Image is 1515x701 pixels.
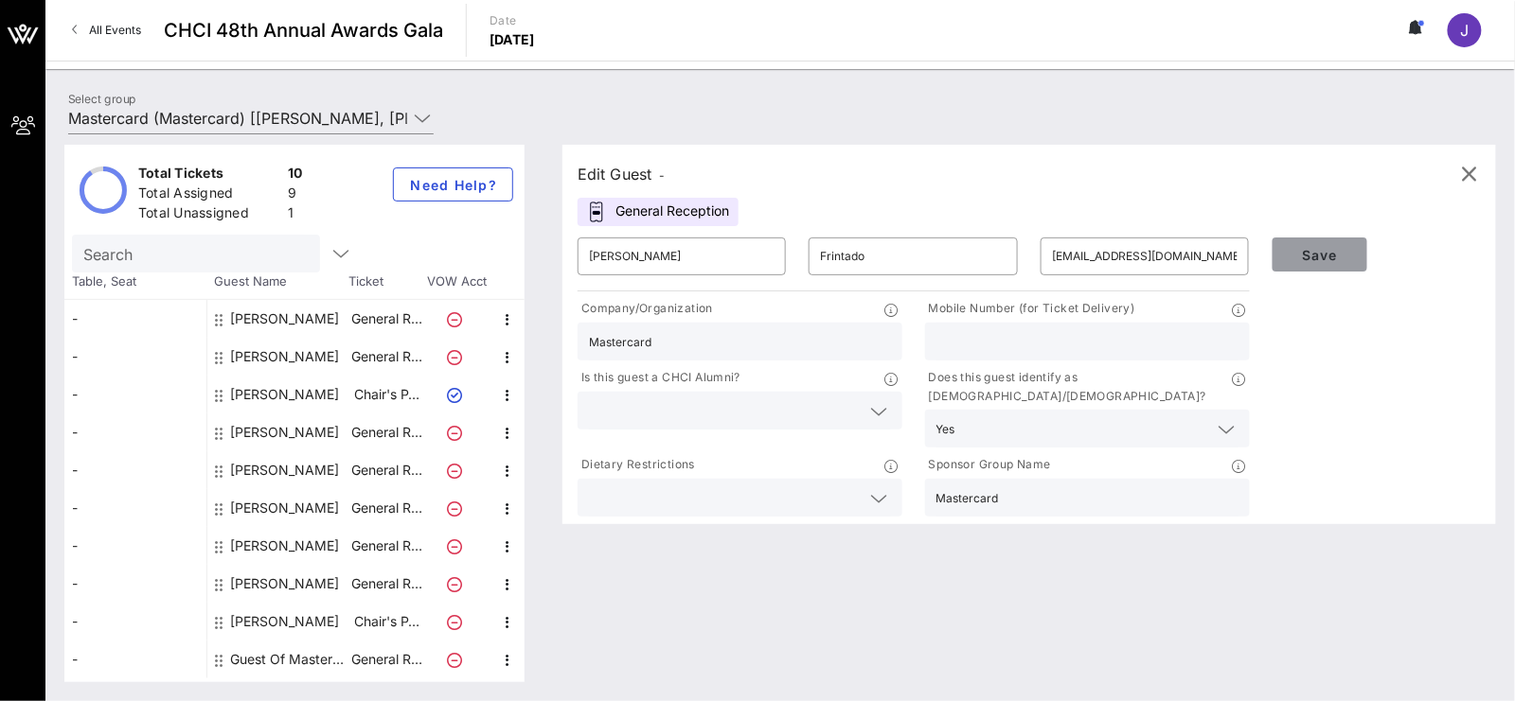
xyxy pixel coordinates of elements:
[64,489,206,527] div: -
[138,184,280,207] div: Total Assigned
[578,455,695,475] p: Dietary Restrictions
[230,489,339,527] div: Kendra Brown
[68,92,136,106] label: Select group
[64,640,206,678] div: -
[1448,13,1482,47] div: J
[61,15,152,45] a: All Events
[64,413,206,451] div: -
[230,451,339,489] div: Juana Pacheco
[64,527,206,565] div: -
[349,565,425,603] p: General R…
[349,376,425,413] p: Chair's P…
[925,299,1135,319] p: Mobile Number (for Ticket Delivery)
[1288,247,1352,263] span: Save
[230,603,339,640] div: Mercedes Garcia
[89,23,141,37] span: All Events
[424,272,490,291] span: VOW Acct
[138,164,280,187] div: Total Tickets
[660,168,666,183] span: -
[230,565,339,603] div: Madeline Lager
[206,272,348,291] span: Guest Name
[288,203,303,227] div: 1
[349,640,425,678] p: General R…
[64,300,206,338] div: -
[64,565,206,603] div: -
[230,527,339,565] div: Larry Gonzalez
[164,16,443,44] span: CHCI 48th Annual Awards Gala
[349,413,425,451] p: General R…
[1461,21,1470,40] span: J
[1052,241,1238,272] input: Email*
[1273,237,1367,272] button: Save
[578,161,666,187] div: Edit Guest
[64,603,206,640] div: -
[578,368,740,388] p: Is this guest a CHCI Alumni?
[409,177,497,193] span: Need Help?
[589,241,775,272] input: First Name*
[349,451,425,489] p: General R…
[820,241,1006,272] input: Last Name*
[936,423,955,436] div: Yes
[288,164,303,187] div: 10
[138,203,280,227] div: Total Unassigned
[64,272,206,291] span: Table, Seat
[288,184,303,207] div: 9
[578,198,739,226] div: General Reception
[925,455,1051,475] p: Sponsor Group Name
[64,338,206,376] div: -
[578,299,713,319] p: Company/Organization
[348,272,424,291] span: Ticket
[490,11,535,30] p: Date
[349,338,425,376] p: General R…
[490,30,535,49] p: [DATE]
[349,603,425,640] p: Chair's P…
[349,300,425,338] p: General R…
[349,489,425,527] p: General R…
[925,410,1250,447] div: Yes
[925,368,1233,406] p: Does this guest identify as [DEMOGRAPHIC_DATA]/[DEMOGRAPHIC_DATA]?
[64,451,206,489] div: -
[230,376,339,413] div: Jimmy Chow
[393,167,513,202] button: Need Help?
[230,413,339,451] div: Juan Garcia
[349,527,425,565] p: General R…
[230,338,339,376] div: Elissa Barbosa
[230,640,349,678] div: Guest Of Mastercard
[230,300,339,338] div: Dan Bailey
[64,376,206,413] div: -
